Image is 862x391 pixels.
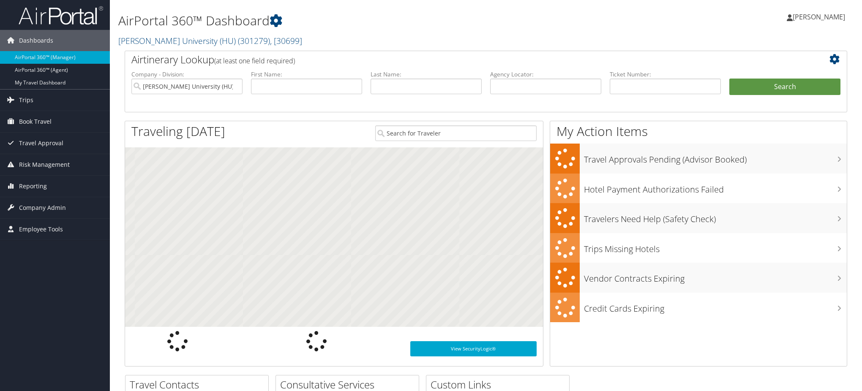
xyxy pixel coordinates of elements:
[19,30,53,51] span: Dashboards
[584,269,847,285] h3: Vendor Contracts Expiring
[410,341,537,356] a: View SecurityLogic®
[550,203,847,233] a: Travelers Need Help (Safety Check)
[584,179,847,195] h3: Hotel Payment Authorizations Failed
[19,90,33,111] span: Trips
[610,70,721,79] label: Ticket Number:
[729,79,840,95] button: Search
[550,144,847,174] a: Travel Approvals Pending (Advisor Booked)
[490,70,601,79] label: Agency Locator:
[19,176,47,197] span: Reporting
[371,70,482,79] label: Last Name:
[19,219,63,240] span: Employee Tools
[251,70,362,79] label: First Name:
[118,35,302,46] a: [PERSON_NAME] University (HU)
[550,263,847,293] a: Vendor Contracts Expiring
[118,12,608,30] h1: AirPortal 360™ Dashboard
[793,12,845,22] span: [PERSON_NAME]
[584,239,847,255] h3: Trips Missing Hotels
[787,4,854,30] a: [PERSON_NAME]
[584,299,847,315] h3: Credit Cards Expiring
[550,122,847,140] h1: My Action Items
[375,125,537,141] input: Search for Traveler
[584,149,847,166] h3: Travel Approvals Pending (Advisor Booked)
[131,52,780,67] h2: Airtinerary Lookup
[550,174,847,204] a: Hotel Payment Authorizations Failed
[270,35,302,46] span: , [ 30699 ]
[19,154,70,175] span: Risk Management
[19,197,66,218] span: Company Admin
[19,5,103,25] img: airportal-logo.png
[584,209,847,225] h3: Travelers Need Help (Safety Check)
[131,70,243,79] label: Company - Division:
[131,122,225,140] h1: Traveling [DATE]
[19,133,63,154] span: Travel Approval
[214,56,295,65] span: (at least one field required)
[19,111,52,132] span: Book Travel
[550,293,847,323] a: Credit Cards Expiring
[550,233,847,263] a: Trips Missing Hotels
[238,35,270,46] span: ( 301279 )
